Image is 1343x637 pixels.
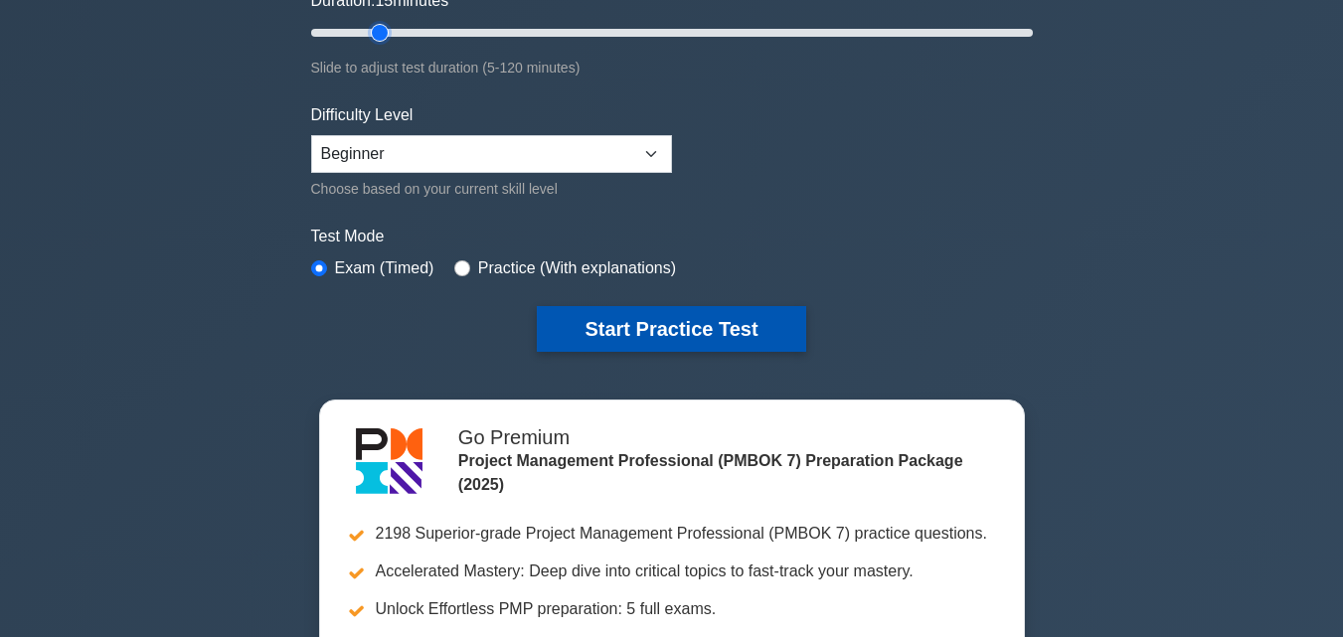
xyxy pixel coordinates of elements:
label: Difficulty Level [311,103,414,127]
label: Practice (With explanations) [478,256,676,280]
div: Slide to adjust test duration (5-120 minutes) [311,56,1033,80]
label: Test Mode [311,225,1033,248]
button: Start Practice Test [537,306,805,352]
div: Choose based on your current skill level [311,177,672,201]
label: Exam (Timed) [335,256,434,280]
